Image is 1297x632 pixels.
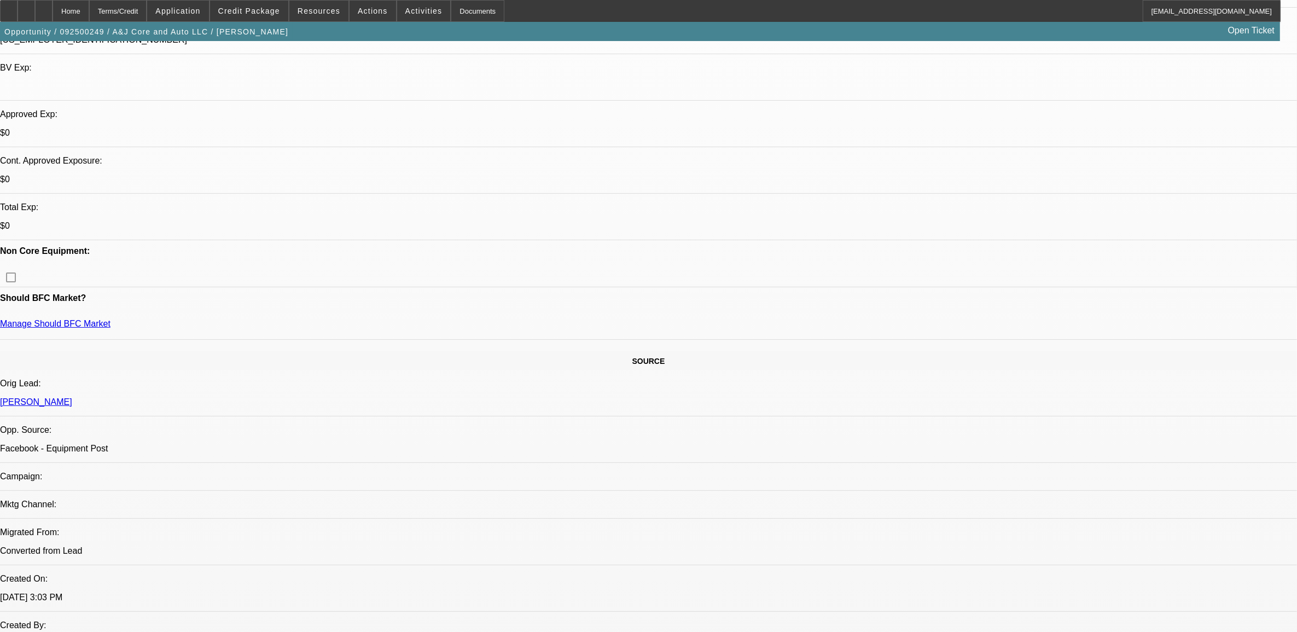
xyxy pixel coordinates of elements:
button: Resources [289,1,348,21]
span: SOURCE [632,357,665,366]
button: Credit Package [210,1,288,21]
button: Activities [397,1,451,21]
span: Actions [358,7,388,15]
span: Opportunity / 092500249 / A&J Core and Auto LLC / [PERSON_NAME] [4,27,288,36]
button: Actions [350,1,396,21]
span: Activities [405,7,443,15]
span: Credit Package [218,7,280,15]
a: Open Ticket [1224,21,1279,40]
span: Application [155,7,200,15]
button: Application [147,1,208,21]
span: Resources [298,7,340,15]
